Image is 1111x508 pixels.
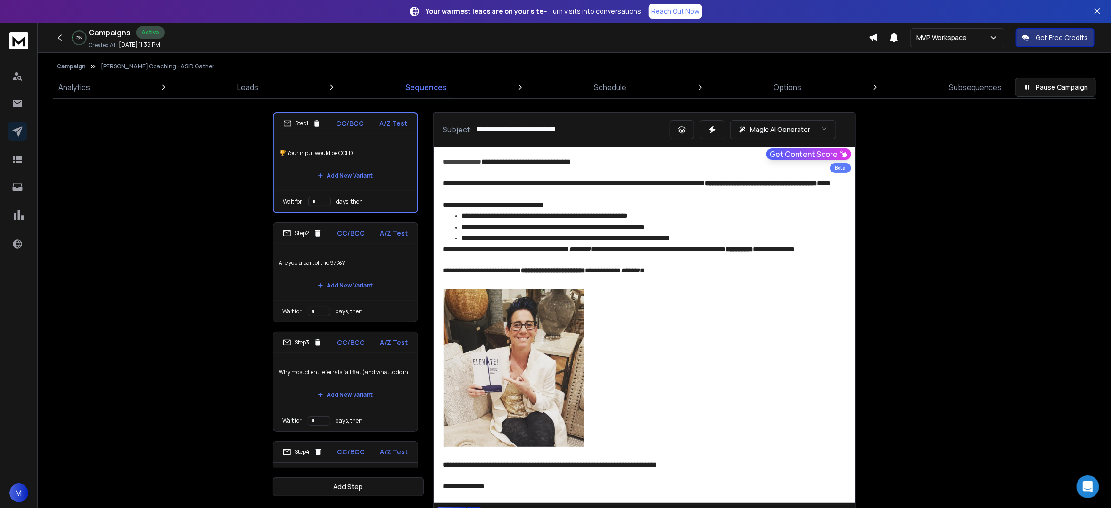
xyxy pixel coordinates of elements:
button: Add New Variant [310,276,381,295]
p: Wait for [283,198,303,205]
div: Step 2 [283,229,322,238]
a: Schedule [589,76,633,98]
p: 2 % [77,35,82,41]
a: Reach Out Now [649,4,702,19]
p: days, then [336,308,363,315]
p: Analytics [58,82,90,93]
a: Leads [231,76,264,98]
p: Options [774,82,802,93]
div: Step 4 [283,448,322,456]
p: Subject: [443,124,473,135]
p: – Turn visits into conversations [426,7,641,16]
p: [DATE] 11:39 PM [119,41,160,49]
div: Step 3 [283,338,322,347]
button: M [9,483,28,502]
div: Active [136,26,165,39]
li: Step3CC/BCCA/Z TestWhy most client referrals fall flat (and what to do instead)Add New VariantWai... [273,332,418,432]
p: Get Free Credits [1036,33,1088,42]
div: Step 1 [283,119,321,128]
li: Step1CC/BCCA/Z Test🏆 Your input would be GOLD!Add New VariantWait fordays, then [273,112,418,213]
p: CC/BCC [337,229,365,238]
button: Add New Variant [310,385,381,404]
h1: Campaigns [89,27,131,38]
button: Get Content Score [766,148,851,160]
a: Analytics [53,76,96,98]
a: Sequences [400,76,453,98]
p: CC/BCC [337,447,365,457]
p: Wait for [283,308,302,315]
p: Sequences [405,82,447,93]
p: Are you a part of the 97%? [279,250,412,276]
p: Created At: [89,41,117,49]
p: Why most client referrals fall flat (and what to do instead) [279,359,412,385]
button: Add New Variant [310,166,381,185]
img: logo [9,32,28,49]
p: Reach Out Now [651,7,700,16]
p: CC/BCC [337,338,365,347]
strong: Your warmest leads are on your site [426,7,543,16]
p: days, then [337,198,363,205]
p: [PERSON_NAME] Coaching - ASID Gather [101,63,214,70]
p: MVP Workspace [916,33,971,42]
p: Wait for [283,417,302,425]
p: Schedule [594,82,627,93]
p: A/Z Test [380,447,408,457]
li: Step2CC/BCCA/Z TestAre you a part of the 97%?Add New VariantWait fordays, then [273,222,418,322]
button: Add Step [273,477,424,496]
p: Leads [237,82,258,93]
p: days, then [336,417,363,425]
a: Options [768,76,807,98]
div: Beta [830,163,851,173]
p: A/Z Test [380,338,408,347]
p: CC/BCC [337,119,364,128]
p: A/Z Test [380,229,408,238]
a: Subsequences [943,76,1008,98]
p: A/Z Test [380,119,408,128]
button: Get Free Credits [1016,28,1095,47]
div: Open Intercom Messenger [1077,475,1099,498]
p: Magic AI Generator [750,125,811,134]
p: 🏆 Your input would be GOLD! [280,140,411,166]
p: Subsequences [949,82,1002,93]
button: Campaign [57,63,86,70]
button: Magic AI Generator [730,120,836,139]
button: Pause Campaign [1015,78,1096,97]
